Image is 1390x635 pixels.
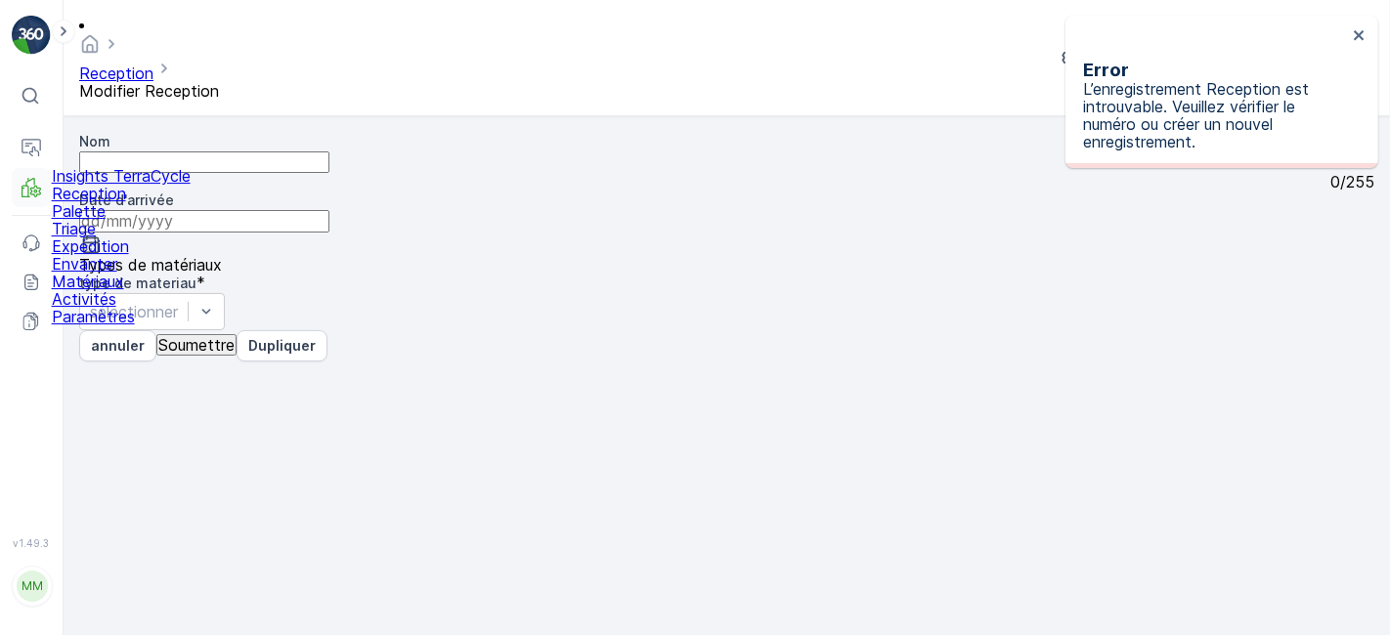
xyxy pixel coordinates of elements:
[1083,80,1347,150] p: L’enregistrement Reception est introuvable. Veuillez vérifier le numéro ou créer un nouvel enregi...
[1083,60,1347,80] h3: Error
[52,273,191,290] a: Matériaux
[156,334,237,356] button: Soumettre
[52,167,191,185] a: Insights TerraCycle
[248,336,316,356] p: Dupliquer
[1330,173,1374,190] p: 0 / 255
[12,537,51,549] span: v 1.49.3
[79,39,101,59] a: Page d'accueil
[79,133,110,149] label: Nom
[79,63,153,83] a: Reception
[52,220,191,237] a: Triage
[52,255,191,273] a: Envanter
[17,571,48,602] div: MM
[79,210,329,232] input: dd/mm/yyyy
[237,330,327,361] button: Dupliquer
[12,16,51,55] img: logo
[79,256,1374,274] p: Types de matériaux
[52,308,191,325] a: Paramètres
[158,336,235,354] p: Soumettre
[52,185,191,202] a: Reception
[79,81,219,101] span: Modifier Reception
[52,202,191,220] a: Palette
[12,553,51,619] button: MM
[52,290,191,308] a: Activités
[52,237,191,255] a: Expédition
[1353,27,1367,46] button: close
